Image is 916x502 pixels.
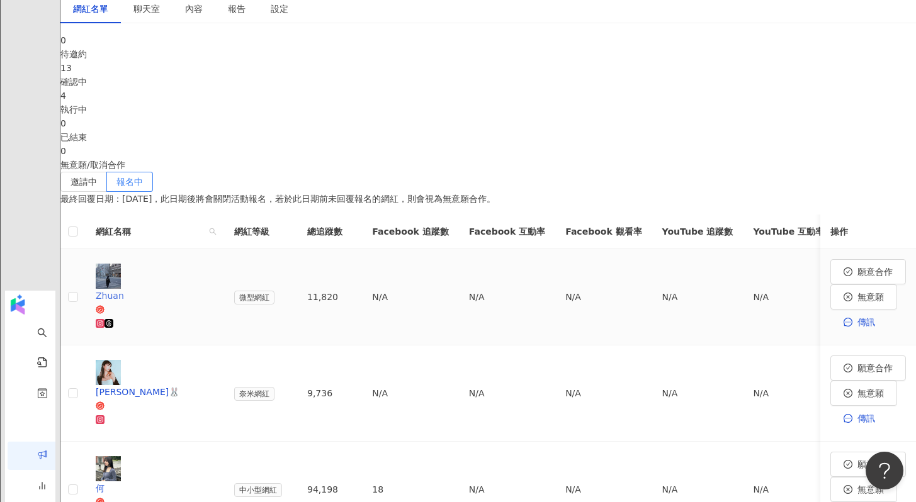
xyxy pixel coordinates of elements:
th: Facebook 觀看率 [555,215,652,249]
span: message [844,318,852,326]
div: 報告 [228,2,246,16]
button: 傳訊 [830,406,888,431]
div: 確認中 [60,75,916,89]
div: 設定 [271,2,288,16]
th: 總追蹤數 [297,215,362,249]
td: N/A [743,249,834,345]
span: 網紅名稱 [96,225,204,238]
img: logo icon [8,294,28,315]
button: 傳訊 [830,310,888,335]
td: 9,736 [297,345,362,442]
p: 最終回覆日期：[DATE]，此日期後將會關閉活動報名，若於此日期前未回覆報名的網紅，則會視為無意願合作。 [60,192,916,206]
div: 執行中 [60,103,916,116]
button: 無意願 [830,381,897,406]
button: 願意合作 [830,355,906,381]
button: 無意願 [830,477,897,502]
td: N/A [555,345,652,442]
span: 願意合作 [857,459,893,469]
img: KOL Avatar [96,264,121,289]
span: close-circle [844,485,852,494]
span: check-circle [844,460,852,469]
td: N/A [652,345,744,442]
span: message [844,414,852,423]
span: 傳訊 [857,413,875,423]
span: 無意願 [857,292,884,302]
div: 待邀約 [60,47,916,61]
th: 操作 [820,215,916,249]
span: 微型網紅 [234,291,274,304]
td: N/A [362,345,458,442]
span: 聊天室 [133,4,160,13]
img: KOL Avatar [96,456,121,481]
td: N/A [743,345,834,442]
iframe: Help Scout Beacon - Open [866,452,903,489]
span: 無意願 [857,388,884,398]
div: 0 [60,116,916,130]
span: 報名中 [116,177,143,187]
span: check-circle [844,267,852,276]
div: [PERSON_NAME]🐰 [96,385,214,399]
button: 願意合作 [830,452,906,477]
td: N/A [459,249,555,345]
button: 無意願 [830,284,897,310]
div: 已結束 [60,130,916,144]
div: 0 [60,33,916,47]
div: Zhuan [96,289,214,303]
td: 11,820 [297,249,362,345]
span: 傳訊 [857,317,875,327]
div: 13 [60,61,916,75]
span: search [206,222,219,241]
span: 奈米網紅 [234,387,274,401]
div: 0 [60,144,916,158]
span: 願意合作 [857,267,893,277]
span: close-circle [844,293,852,301]
span: 邀請中 [71,177,97,187]
span: search [209,228,217,235]
span: 願意合作 [857,363,893,373]
span: 無意願 [857,484,884,494]
div: 何 [96,481,214,495]
th: Facebook 互動率 [459,215,555,249]
img: KOL Avatar [96,360,121,385]
td: N/A [652,249,744,345]
td: N/A [459,345,555,442]
span: close-circle [844,389,852,398]
span: 中小型網紅 [234,483,282,497]
div: 網紅名單 [73,2,108,16]
th: YouTube 互動率 [743,215,834,249]
button: 願意合作 [830,259,906,284]
th: Facebook 追蹤數 [362,215,458,249]
th: 網紅等級 [224,215,297,249]
div: 4 [60,89,916,103]
td: N/A [555,249,652,345]
div: 內容 [185,2,203,16]
td: N/A [362,249,458,345]
div: 無意願/取消合作 [60,158,916,172]
a: search [37,327,91,337]
span: check-circle [844,364,852,372]
th: YouTube 追蹤數 [652,215,744,249]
